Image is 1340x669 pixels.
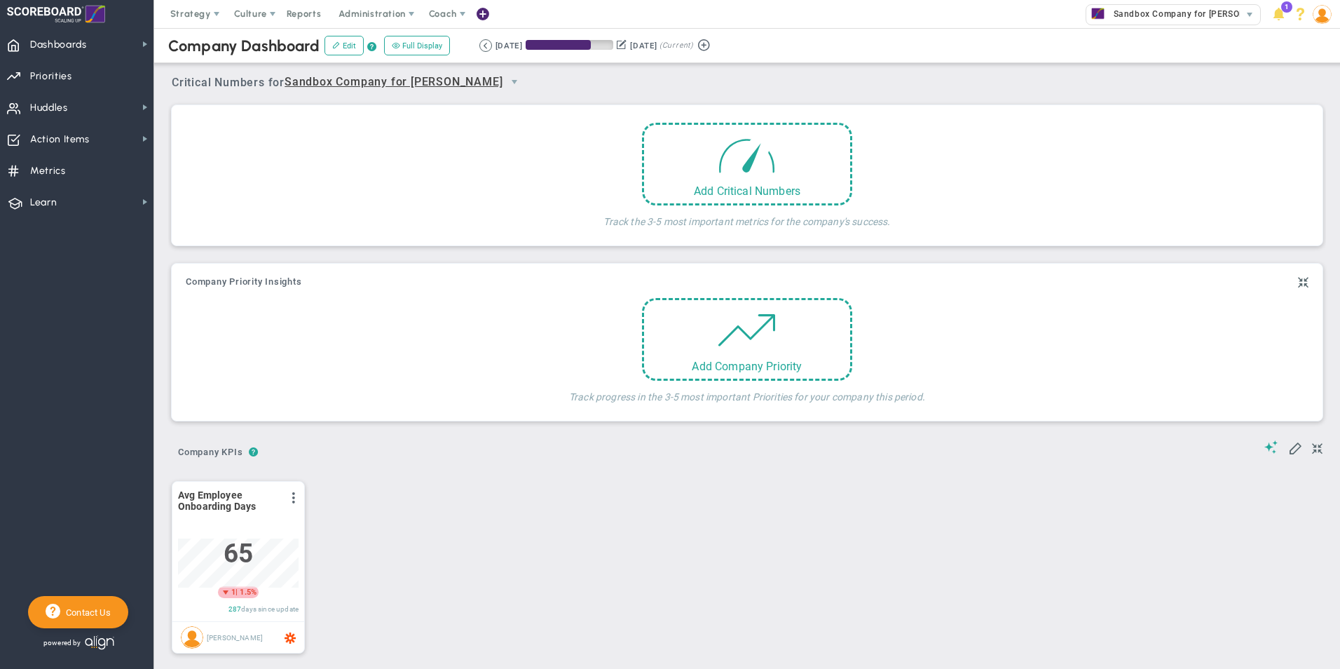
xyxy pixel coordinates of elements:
span: Learn [30,188,57,217]
span: [PERSON_NAME] [207,633,263,641]
h4: Track progress in the 3-5 most important Priorities for your company this period. [412,381,1081,403]
button: Full Display [384,36,450,55]
div: Period Progress: 74% Day 68 of 91 with 23 remaining. [526,40,613,50]
span: days since update [241,605,299,613]
span: Edit My KPIs [1288,440,1302,454]
span: Action Items [30,125,90,154]
div: [DATE] [495,39,522,52]
h4: Track the 3-5 most important metrics for the company's success. [603,205,890,228]
span: Company Dashboard [168,36,320,55]
button: Edit [324,36,364,55]
span: Critical Numbers for [172,70,530,96]
span: (Current) [659,39,693,52]
span: Sandbox Company for [PERSON_NAME] [1107,5,1278,23]
div: Add Company Priority [644,360,850,373]
button: Company KPIs [172,441,249,466]
div: [DATE] [630,39,657,52]
span: select [502,70,526,94]
span: Zapier Enabled [285,632,296,643]
span: Administration [339,8,405,19]
span: | [235,588,238,597]
button: Company Priority Insights [186,277,302,288]
span: Sandbox Company for [PERSON_NAME] [285,74,502,91]
span: 1 [1281,1,1292,13]
span: Metrics [30,156,66,186]
span: Suggestions (AI Feature) [1264,440,1278,454]
span: Priorities [30,62,72,91]
span: Company Priority Insights [186,277,302,287]
span: 287 [228,605,241,613]
span: Strategy [170,8,211,19]
span: Dashboards [30,30,87,60]
span: Company KPIs [172,441,249,464]
img: Lisa Jenkins [181,626,203,649]
span: Culture [234,8,267,19]
span: Huddles [30,93,68,123]
span: 65 [224,539,253,569]
span: select [1240,5,1260,25]
div: Powered by Align [28,632,172,654]
img: 32671.Company.photo [1089,5,1107,22]
img: 86643.Person.photo [1313,5,1332,24]
span: Avg Employee Onboarding Days [178,489,280,512]
span: 1.5% [240,588,257,597]
span: Coach [429,8,457,19]
div: Add Critical Numbers [644,184,850,198]
button: Go to previous period [479,39,492,52]
span: Contact Us [60,607,111,618]
span: 1 [231,587,235,598]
